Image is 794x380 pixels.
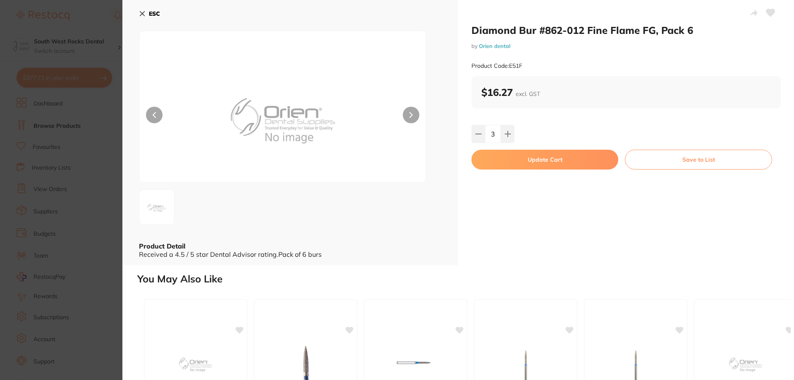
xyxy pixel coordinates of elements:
[197,52,369,182] img: X0U1MS5qcGc
[471,43,781,49] small: by
[139,242,185,250] b: Product Detail
[479,43,510,49] a: Orien dental
[139,251,442,258] div: Received a 4.5 / 5 star Dental Advisor rating.Pack of 6 burs
[139,7,160,21] button: ESC
[137,273,791,285] h2: You May Also Like
[142,192,172,222] img: X0U1MS5qcGc
[471,24,781,36] h2: Diamond Bur #862-012 Fine Flame FG, Pack 6
[516,90,540,98] span: excl. GST
[471,150,618,170] button: Update Cart
[149,10,160,17] b: ESC
[481,86,540,98] b: $16.27
[625,150,772,170] button: Save to List
[471,62,522,69] small: Product Code: E51F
